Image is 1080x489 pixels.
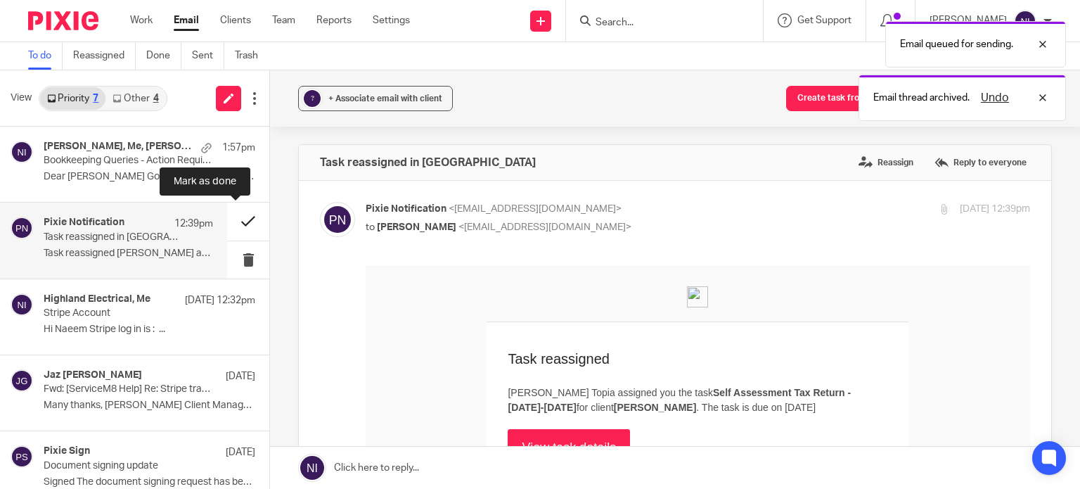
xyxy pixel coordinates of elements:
[900,37,1013,51] p: Email queued for sending.
[298,86,453,111] button: ? + Associate email with client
[226,369,255,383] p: [DATE]
[44,369,142,381] h4: Jaz [PERSON_NAME]
[11,293,33,316] img: svg%3E
[316,13,352,27] a: Reports
[377,222,456,232] span: [PERSON_NAME]
[458,222,631,232] span: <[EMAIL_ADDRESS][DOMAIN_NAME]>
[44,383,213,395] p: Fwd: [ServiceM8 Help] Re: Stripe transfers
[226,445,255,459] p: [DATE]
[105,87,165,110] a: Other4
[366,204,446,214] span: Pixie Notification
[44,460,213,472] p: Document signing update
[449,204,622,214] span: <[EMAIL_ADDRESS][DOMAIN_NAME]>
[44,400,255,412] p: Many thanks, [PERSON_NAME] Client Manager ...
[44,171,255,183] p: Dear [PERSON_NAME] Good afternoon Hope you are...
[44,476,255,488] p: Signed The document signing request has been...
[174,217,213,231] p: 12:39pm
[73,42,136,70] a: Reassigned
[185,293,255,307] p: [DATE] 12:32pm
[44,445,90,457] h4: Pixie Sign
[960,202,1030,217] p: [DATE] 12:39pm
[873,91,970,105] p: Email thread archived.
[142,120,522,150] p: [PERSON_NAME] Topia assigned you the task for client . The task is due on [DATE]
[130,13,153,27] a: Work
[855,152,917,173] label: Reassign
[222,141,255,155] p: 1:57pm
[28,42,63,70] a: To do
[11,91,32,106] span: View
[11,141,33,163] img: svg%3E
[320,202,355,237] img: svg%3E
[28,11,98,30] img: Pixie
[11,217,33,239] img: svg%3E
[321,21,342,42] img: TaxAssist Accountants
[44,141,194,153] h4: [PERSON_NAME], Me, [PERSON_NAME]
[320,155,536,170] h4: Task reassigned in [GEOGRAPHIC_DATA]
[142,164,264,201] a: View task details
[272,13,295,27] a: Team
[153,94,159,103] div: 4
[142,215,515,255] div: If the button above does not work, please copy and paste the following URL into your browser:
[44,231,179,243] p: Task reassigned in [GEOGRAPHIC_DATA]
[192,42,224,70] a: Sent
[248,136,330,148] b: [PERSON_NAME]
[174,13,199,27] a: Email
[931,152,1030,173] label: Reply to everyone
[146,42,181,70] a: Done
[11,445,33,468] img: svg%3E
[304,90,321,107] div: ?
[977,89,1013,106] button: Undo
[328,94,442,103] span: + Associate email with client
[235,42,269,70] a: Trash
[373,13,410,27] a: Settings
[44,293,150,305] h4: Highland Electrical, Me
[142,241,515,255] pre: [URL][DOMAIN_NAME]
[265,309,399,334] p: Made by Pixie International Limited Calder & Co, [STREET_ADDRESS]
[44,324,255,336] p: Hi Naeem Stripe log in is : ...
[366,222,375,232] span: to
[1014,10,1036,32] img: svg%3E
[44,307,213,319] p: Stripe Account
[44,217,124,229] h4: Pixie Notification
[11,369,33,392] img: svg%3E
[44,248,213,260] p: Task reassigned [PERSON_NAME] assigned you the...
[44,155,213,167] p: Bookkeeping Queries - Action Required
[220,13,251,27] a: Clients
[142,85,522,102] h3: Task reassigned
[40,87,105,110] a: Priority7
[93,94,98,103] div: 7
